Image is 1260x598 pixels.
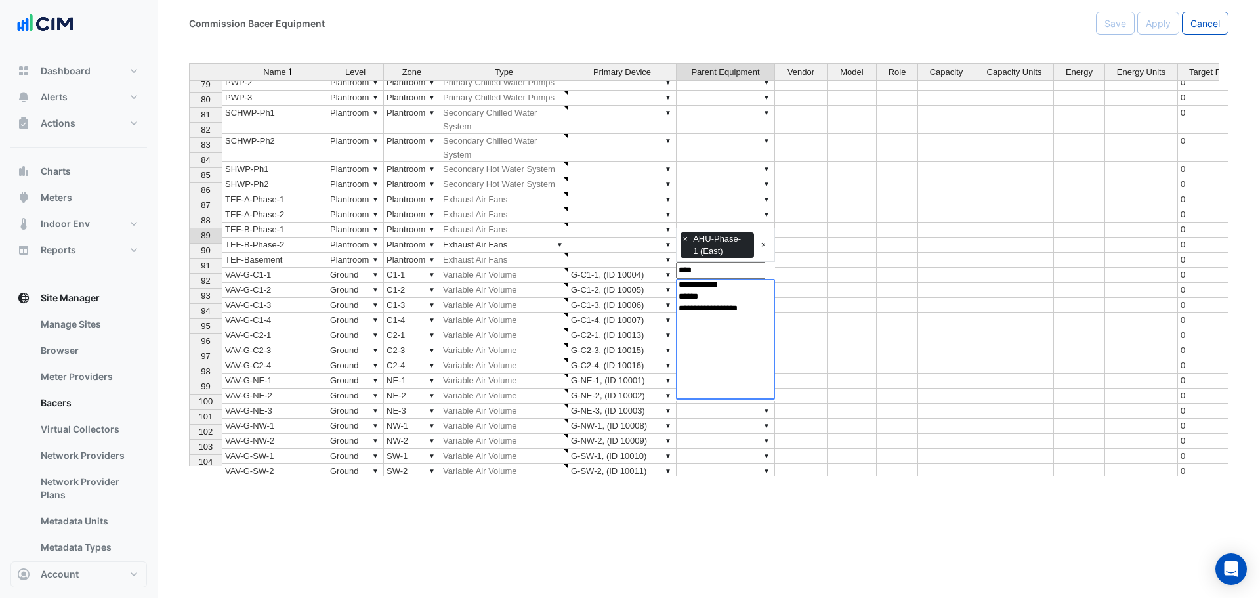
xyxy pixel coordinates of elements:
td: Primary Chilled Water Pumps [440,75,568,91]
span: Primary Device [593,68,651,77]
div: ▼ [761,404,772,417]
td: SHWP-Ph2 [222,177,327,192]
td: Exhaust Air Fans [440,223,568,238]
td: Plantroom [384,177,440,192]
span: 99 [201,381,210,391]
div: ▼ [427,389,437,402]
td: Exhaust Air Fans [440,192,568,207]
span: Charts [41,165,71,178]
div: ▼ [663,238,673,251]
td: Ground [327,464,384,479]
span: 80 [201,95,210,104]
a: Metadata Units [30,508,147,534]
td: Plantroom [327,238,384,253]
span: Type [495,68,513,77]
td: Plantroom [384,192,440,207]
a: Virtual Collectors [30,416,147,442]
div: ▼ [370,283,381,297]
div: ▼ [663,177,673,191]
div: ▼ [370,404,381,417]
td: NE-1 [384,374,440,389]
span: 86 [201,185,210,195]
span: × [681,232,691,258]
td: VAV-G-C2-4 [222,358,327,374]
td: SW-2 [384,464,440,479]
td: Plantroom [384,75,440,91]
div: ▼ [370,192,381,206]
div: ▼ [370,434,381,448]
span: Role [889,68,906,77]
td: Plantroom [384,223,440,238]
div: ▼ [370,253,381,267]
button: Account [10,561,147,587]
td: G-C1-4, (ID 10007) [568,313,677,328]
td: VAV-G-C2-1 [222,328,327,343]
span: 88 [201,215,210,225]
span: 100 [199,396,213,406]
app-icon: Charts [17,165,30,178]
td: C2-1 [384,328,440,343]
div: ▼ [761,162,772,176]
td: G-SW-1, (ID 10010) [568,449,677,464]
span: Capacity [930,68,963,77]
div: ▼ [761,91,772,104]
div: ▼ [663,404,673,417]
div: ▼ [761,177,772,191]
span: Account [41,568,79,581]
span: 89 [201,230,210,240]
div: ▼ [370,358,381,372]
td: Ground [327,343,384,358]
div: ▼ [370,134,381,148]
td: G-NW-2, (ID 10009) [568,434,677,449]
td: Plantroom [327,162,384,177]
td: VAV-G-SW-1 [222,449,327,464]
div: ▼ [370,162,381,176]
td: Variable Air Volume [440,419,568,434]
div: ▼ [663,328,673,342]
td: Variable Air Volume [440,404,568,419]
td: Exhaust Air Fans [440,207,568,223]
td: Plantroom [384,106,440,134]
span: Capacity Units [987,68,1042,77]
td: G-NE-2, (ID 10002) [568,389,677,404]
div: ▼ [427,106,437,119]
span: Reports [41,244,76,257]
button: Cancel [1182,12,1228,35]
td: C1-4 [384,313,440,328]
div: ▼ [663,389,673,402]
td: Plantroom [384,162,440,177]
span: Cancel [1190,18,1220,29]
td: VAV-G-C1-4 [222,313,327,328]
div: ▼ [663,283,673,297]
div: ▼ [427,358,437,372]
span: 90 [201,246,210,255]
span: 79 [201,79,210,89]
td: C1-1 [384,268,440,283]
div: ▼ [427,223,437,236]
div: ▼ [663,192,673,206]
div: ▼ [427,313,437,327]
div: ▼ [663,91,673,104]
td: VAV-G-NW-2 [222,434,327,449]
span: Dashboard [41,64,91,77]
td: NE-3 [384,404,440,419]
td: G-C1-2, (ID 10005) [568,283,677,298]
td: Secondary Chilled Water System [440,106,568,134]
td: VAV-G-SW-2 [222,464,327,479]
span: Level [345,68,366,77]
div: ▼ [370,238,381,251]
td: Plantroom [327,91,384,106]
div: ▼ [663,434,673,448]
div: ▼ [370,268,381,282]
td: VAV-G-C1-3 [222,298,327,313]
span: Vendor [787,68,814,77]
td: SCHWP-Ph1 [222,106,327,134]
a: Bacers [30,390,147,416]
td: Ground [327,268,384,283]
div: ▼ [427,162,437,176]
button: Reports [10,237,147,263]
td: VAV-G-C1-1 [222,268,327,283]
td: Exhaust Air Fans [440,238,568,253]
td: Ground [327,283,384,298]
td: Variable Air Volume [440,449,568,464]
